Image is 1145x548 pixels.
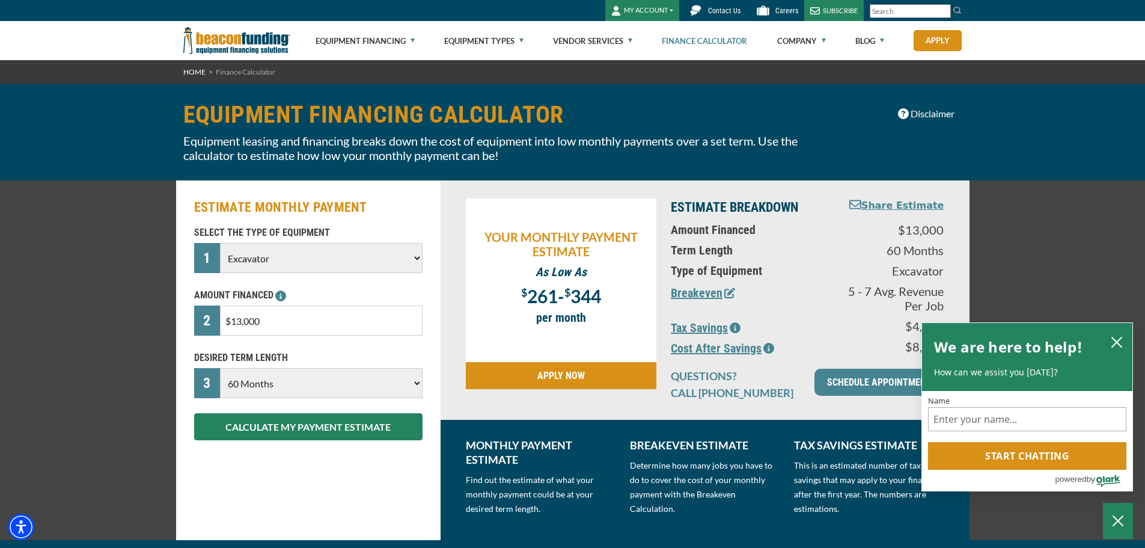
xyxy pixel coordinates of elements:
[838,223,944,237] p: $13,000
[472,310,651,325] p: per month
[564,286,570,299] span: $
[527,285,558,307] span: 261
[934,366,1120,378] p: How can we assist you [DATE]?
[183,67,206,76] a: HOME
[220,306,422,336] input: $
[794,458,944,516] p: This is an estimated number of tax savings that may apply to your financing after the first year....
[194,413,423,440] button: CALCULATE MY PAYMENT ESTIMATE
[870,4,951,18] input: Search
[838,243,944,257] p: 60 Months
[1107,333,1126,350] button: close chatbox
[938,7,948,16] a: Clear search text
[953,5,962,15] img: Search
[934,335,1082,359] h2: We are here to help!
[466,473,615,516] p: Find out the estimate of what your monthly payment could be at your desired term length.
[630,438,780,452] p: BREAKEVEN ESTIMATE
[1087,472,1095,487] span: by
[849,199,944,214] button: Share Estimate
[466,362,657,389] a: APPLY NOW
[671,199,824,217] p: ESTIMATE BREAKDOWN
[194,226,423,240] p: SELECT THE TYPE OF EQUIPMENT
[671,369,800,383] p: QUESTIONS?
[775,7,798,15] span: Careers
[911,106,954,121] span: Disclaimer
[8,514,34,540] div: Accessibility Menu
[570,285,601,307] span: 344
[472,230,651,259] p: YOUR MONTHLY PAYMENT ESTIMATE
[914,30,962,51] a: Apply
[183,21,290,60] img: Beacon Funding Corporation logo
[814,369,944,396] a: SCHEDULE APPOINTMENT
[1055,470,1132,491] a: Powered by Olark - open in a new tab
[316,22,415,60] a: Equipment Financing
[194,288,423,303] p: AMOUNT FINANCED
[630,458,780,516] p: Determine how many jobs you have to do to cover the cost of your monthly payment with the Breakev...
[472,265,651,279] p: As Low As
[662,22,747,60] a: Finance Calculator
[794,438,944,452] p: TAX SAVINGS ESTIMATE
[671,223,824,237] p: Amount Financed
[521,286,527,299] span: $
[183,134,830,162] p: Equipment leasing and financing breaks down the cost of equipment into low monthly payments over ...
[1103,503,1133,539] button: Close Chatbox
[671,386,800,400] p: CALL [PHONE_NUMBER]
[472,285,651,304] p: -
[194,351,423,365] p: DESIRED TERM LENGTH
[194,368,221,398] div: 3
[890,102,962,125] button: Disclaimer
[553,22,632,60] a: Vendor Services
[671,243,824,257] p: Term Length
[838,263,944,278] p: Excavator
[216,67,275,76] span: Finance Calculator
[671,284,735,302] button: Breakeven
[777,22,826,60] a: Company
[194,199,423,217] h2: ESTIMATE MONTHLY PAYMENT
[838,284,944,313] p: 5 - 7 Avg. Revenue Per Job
[671,319,740,337] button: Tax Savings
[921,322,1133,492] div: olark chatbox
[855,22,884,60] a: Blog
[708,7,740,15] span: Contact Us
[838,339,944,354] p: $8,450
[183,102,830,128] h1: EQUIPMENT FINANCING CALCULATOR
[671,339,774,357] button: Cost After Savings
[194,306,221,336] div: 2
[194,243,221,273] div: 1
[928,397,1126,405] label: Name
[838,319,944,333] p: $4,550
[928,442,1126,470] button: Start chatting
[928,407,1126,431] input: Name
[444,22,524,60] a: Equipment Types
[1055,472,1086,487] span: powered
[671,263,824,278] p: Type of Equipment
[466,438,615,467] p: MONTHLY PAYMENT ESTIMATE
